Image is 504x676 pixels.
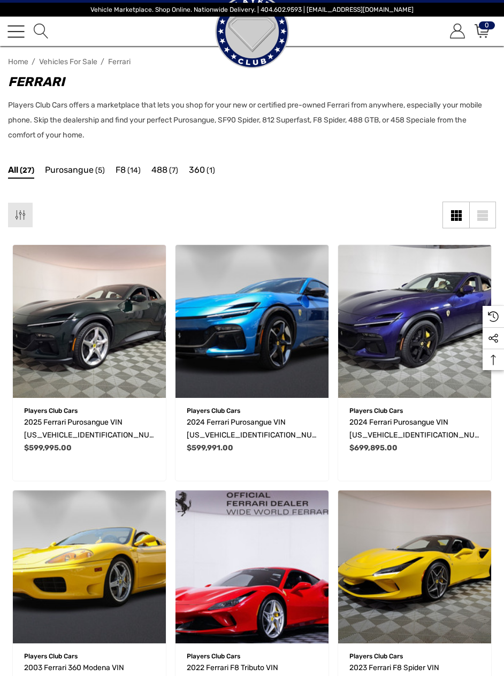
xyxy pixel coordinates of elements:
[187,443,233,452] span: $599,991.00
[475,24,490,39] svg: Review Your Cart
[473,24,490,39] a: Cart with 0 items
[448,24,465,39] a: Sign in
[24,443,72,452] span: $599,995.00
[8,98,485,143] p: Players Club Cars offers a marketplace that lets you shop for your new or certified pre-owned Fer...
[13,490,166,643] img: For Sale: 2003 Ferrari 360 Modena VIN ZFFYT53A030133990
[13,245,166,398] img: For Sale: 2025 Ferrari Purosangue VIN ZSG06VTA9S0319580
[338,245,491,398] img: For Sale: 2024 Ferrari Purosangue VIN ZSG06VTA2R0305563
[24,418,149,452] span: 2025 Ferrari Purosangue VIN [US_VEHICLE_IDENTIFICATION_NUMBER]
[338,490,491,643] img: For Sale 2023 Ferrari F8 Spider VIN ZFF93LMA1P0292871
[187,649,317,663] p: Players Club Cars
[13,245,166,398] a: 2025 Ferrari Purosangue VIN ZSG06VTA9S0319580,$599,995.00
[8,57,28,66] a: Home
[175,490,329,643] a: 2022 Ferrari F8 Tributo VIN ZFF92LLA3N0282389,
[338,245,491,398] a: 2024 Ferrari Purosangue VIN ZSG06VTA2R0305563,$699,895.00
[175,245,329,398] img: For Sale: 2024 Ferrari Purosangue VIN ZFF06VTA8P0295621
[151,163,178,180] a: Button Go To Sub Category 488
[13,490,166,643] a: 2003 Ferrari 360 Modena VIN ZFFYT53A030133990,$139,991.00
[24,416,155,442] a: 2025 Ferrari Purosangue VIN ZSG06VTA9S0319580,$599,995.00
[349,649,480,663] p: Players Club Cars
[32,24,49,39] a: Search
[108,57,131,66] a: Ferrari
[488,311,499,322] svg: Recently Viewed
[45,163,105,180] a: Button Go To Sub Category Purosangue
[479,21,495,29] span: 0
[483,355,504,365] svg: Top
[127,164,141,178] span: (14)
[175,490,329,643] img: For Sale 2022 Ferrari F8 Tributo VIN ZFF92LLA3N0282389
[95,164,105,178] span: (5)
[189,163,215,180] a: Button Go To Sub Category 360
[24,404,155,418] p: Players Club Cars
[207,164,215,178] span: (1)
[189,163,205,177] span: 360
[34,24,49,39] svg: Search
[187,418,312,452] span: 2024 Ferrari Purosangue VIN [US_VEHICLE_IDENTIFICATION_NUMBER]
[8,72,485,91] h1: Ferrari
[442,202,469,228] a: Grid View
[469,202,496,228] a: List View
[24,649,155,663] p: Players Club Cars
[116,163,126,177] span: F8
[45,163,94,177] span: Purosangue
[187,404,317,418] p: Players Club Cars
[187,416,317,442] a: 2024 Ferrari Purosangue VIN ZFF06VTA8P0295621,$599,991.00
[175,245,329,398] a: 2024 Ferrari Purosangue VIN ZFF06VTA8P0295621,$599,991.00
[349,418,475,452] span: 2024 Ferrari Purosangue VIN [US_VEHICLE_IDENTIFICATION_NUMBER]
[450,24,465,39] svg: Account
[39,57,97,66] a: Vehicles For Sale
[338,490,491,643] a: 2023 Ferrari F8 Spider VIN ZFF93LMA1P0292871,$458,995.00
[349,404,480,418] p: Players Club Cars
[7,23,25,40] a: Toggle menu
[169,164,178,178] span: (7)
[7,30,25,32] span: Toggle menu
[349,416,480,442] a: 2024 Ferrari Purosangue VIN ZSG06VTA2R0305563,$699,895.00
[90,6,414,13] span: Vehicle Marketplace. Shop Online. Nationwide Delivery. | 404.602.9593 | [EMAIL_ADDRESS][DOMAIN_NAME]
[20,164,34,178] span: (27)
[488,333,499,344] svg: Social Media
[8,163,18,177] span: All
[116,163,141,180] a: Button Go To Sub Category F8
[8,52,496,71] nav: Breadcrumb
[151,163,167,177] span: 488
[349,443,398,452] span: $699,895.00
